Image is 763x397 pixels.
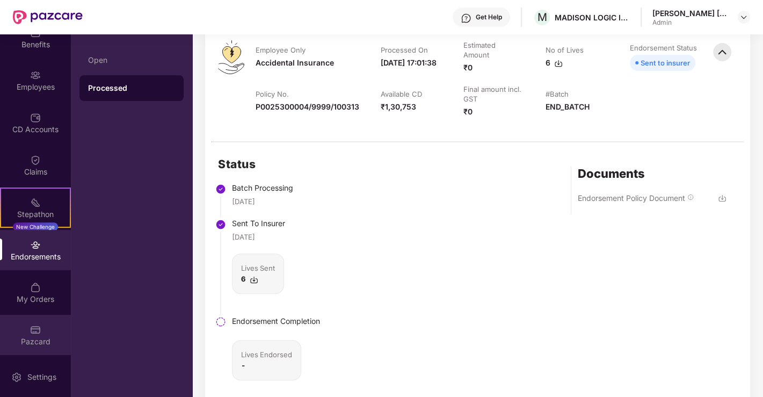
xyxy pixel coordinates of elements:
[687,194,694,200] img: svg+xml;base64,PHN2ZyBpZD0iSW5mbyIgeG1sbnM9Imh0dHA6Ly93d3cudzMub3JnLzIwMDAvc3ZnIiB3aWR0aD0iMTQiIG...
[256,57,334,69] div: Accidental Insurance
[537,11,547,24] span: M
[652,18,728,27] div: Admin
[218,40,244,74] img: svg+xml;base64,PHN2ZyB4bWxucz0iaHR0cDovL3d3dy53My5vcmcvMjAwMC9zdmciIHdpZHRoPSI0OS4zMiIgaGVpZ2h0PS...
[24,372,60,382] div: Settings
[545,45,583,55] div: No of Lives
[30,112,41,123] img: svg+xml;base64,PHN2ZyBpZD0iQ0RfQWNjb3VudHMiIGRhdGEtbmFtZT0iQ0QgQWNjb3VudHMiIHhtbG5zPSJodHRwOi8vd3...
[13,222,58,231] div: New Challenge
[215,219,226,230] img: svg+xml;base64,PHN2ZyBpZD0iU3RlcC1Eb25lLTMyeDMyIiB4bWxucz0iaHR0cDovL3d3dy53My5vcmcvMjAwMC9zdmciIH...
[232,196,255,207] div: [DATE]
[30,240,41,250] img: svg+xml;base64,PHN2ZyBpZD0iRW5kb3JzZW1lbnRzIiB4bWxucz0iaHR0cDovL3d3dy53My5vcmcvMjAwMC9zdmciIHdpZH...
[463,62,473,74] div: ₹0
[241,361,245,370] b: -
[1,209,70,220] div: Stepathon
[718,194,726,203] img: svg+xml;base64,PHN2ZyBpZD0iRG93bmxvYWQtMzJ4MzIiIHhtbG5zPSJodHRwOi8vd3d3LnczLm9yZy8yMDAwL3N2ZyIgd2...
[545,57,563,69] div: 6
[381,57,437,69] div: [DATE] 17:01:38
[241,349,292,360] div: Lives Endorsed
[13,10,83,24] img: New Pazcare Logo
[256,101,359,113] div: P0025300004/9999/100313
[554,59,563,68] img: svg+xml;base64,PHN2ZyBpZD0iRG93bmxvYWQtMzJ4MzIiIHhtbG5zPSJodHRwOi8vd3d3LnczLm9yZy8yMDAwL3N2ZyIgd2...
[232,315,320,327] div: Endorsement Completion
[461,13,471,24] img: svg+xml;base64,PHN2ZyBpZD0iSGVscC0zMngzMiIgeG1sbnM9Imh0dHA6Ly93d3cudzMub3JnLzIwMDAvc3ZnIiB3aWR0aD...
[30,155,41,165] img: svg+xml;base64,PHN2ZyBpZD0iQ2xhaW0iIHhtbG5zPSJodHRwOi8vd3d3LnczLm9yZy8yMDAwL3N2ZyIgd2lkdGg9IjIwIi...
[250,276,258,284] img: svg+xml;base64,PHN2ZyBpZD0iRG93bmxvYWQtMzJ4MzIiIHhtbG5zPSJodHRwOi8vd3d3LnczLm9yZy8yMDAwL3N2ZyIgd2...
[739,13,748,21] img: svg+xml;base64,PHN2ZyBpZD0iRHJvcGRvd24tMzJ4MzIiIHhtbG5zPSJodHRwOi8vd3d3LnczLm9yZy8yMDAwL3N2ZyIgd2...
[463,106,473,118] div: ₹0
[11,372,22,382] img: svg+xml;base64,PHN2ZyBpZD0iU2V0dGluZy0yMHgyMCIgeG1sbnM9Imh0dHA6Ly93d3cudzMub3JnLzIwMDAvc3ZnIiB3aW...
[30,324,41,335] img: svg+xml;base64,PHN2ZyBpZD0iUGF6Y2FyZCIgeG1sbnM9Imh0dHA6Ly93d3cudzMub3JnLzIwMDAvc3ZnIiB3aWR0aD0iMj...
[578,193,685,203] div: Endorsement Policy Document
[232,218,320,229] div: Sent To Insurer
[641,57,690,69] div: Sent to insurer
[578,166,726,181] div: Documents
[232,232,255,242] div: [DATE]
[88,83,175,93] div: Processed
[463,84,521,104] div: Final amount incl. GST
[215,316,226,327] img: svg+xml;base64,PHN2ZyBpZD0iU3RlcC1QZW5kaW5nLTMyeDMyIiB4bWxucz0iaHR0cDovL3d3dy53My5vcmcvMjAwMC9zdm...
[381,45,428,55] div: Processed On
[88,56,175,64] div: Open
[545,101,589,113] div: END_BATCH
[381,101,416,113] div: ₹1,30,753
[256,89,289,99] div: Policy No.
[232,182,320,194] div: Batch Processing
[710,40,734,64] img: svg+xml;base64,PHN2ZyBpZD0iQmFjay0zMngzMiIgeG1sbnM9Imh0dHA6Ly93d3cudzMub3JnLzIwMDAvc3ZnIiB3aWR0aD...
[476,13,502,21] div: Get Help
[256,45,306,55] div: Employee Only
[545,89,568,99] div: #Batch
[463,40,521,60] div: Estimated Amount
[218,155,320,173] h2: Status
[30,197,41,208] img: svg+xml;base64,PHN2ZyB4bWxucz0iaHR0cDovL3d3dy53My5vcmcvMjAwMC9zdmciIHdpZHRoPSIyMSIgaGVpZ2h0PSIyMC...
[30,282,41,293] img: svg+xml;base64,PHN2ZyBpZD0iTXlfT3JkZXJzIiBkYXRhLW5hbWU9Ik15IE9yZGVycyIgeG1sbnM9Imh0dHA6Ly93d3cudz...
[241,263,275,273] div: Lives Sent
[630,43,697,53] div: Endorsement Status
[555,12,630,23] div: MADISON LOGIC INDIA PRIVATE LIMITED
[381,89,422,99] div: Available CD
[241,275,245,283] b: 6
[652,8,728,18] div: [PERSON_NAME] [PERSON_NAME]
[215,184,226,194] img: svg+xml;base64,PHN2ZyBpZD0iU3RlcC1Eb25lLTMyeDMyIiB4bWxucz0iaHR0cDovL3d3dy53My5vcmcvMjAwMC9zdmciIH...
[30,70,41,81] img: svg+xml;base64,PHN2ZyBpZD0iRW1wbG95ZWVzIiB4bWxucz0iaHR0cDovL3d3dy53My5vcmcvMjAwMC9zdmciIHdpZHRoPS...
